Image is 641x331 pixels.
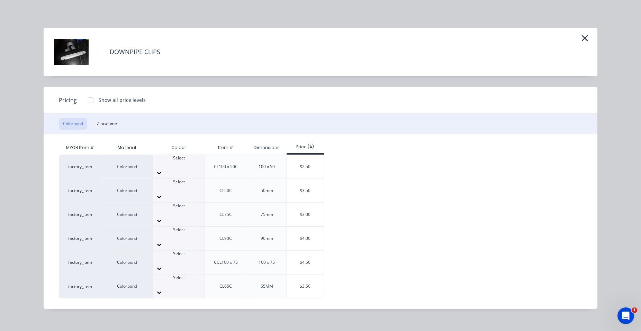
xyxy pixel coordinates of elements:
[287,179,324,202] div: $3.50
[617,307,634,324] iframe: Intercom live chat
[248,139,285,156] div: Dimensions
[101,155,153,178] div: Colorbond
[213,139,239,156] div: Item #
[59,274,101,298] div: factory_item
[93,118,121,130] button: Zincalume
[54,35,89,69] img: DOWNPIPE CLIPS
[59,141,101,155] div: MYOB Item #
[287,155,324,178] div: $2.50
[219,211,232,218] div: CL75C
[287,144,324,150] div: Price (A)
[259,164,275,170] div: 100 x 50
[59,118,87,130] button: Colorbond
[59,202,101,226] div: factory_item
[59,96,77,104] span: Pricing
[99,96,146,104] div: Show all price levels
[101,250,153,274] div: Colorbond
[59,226,101,250] div: factory_item
[259,259,275,265] div: 100 x 75
[101,178,153,202] div: Colorbond
[632,307,637,313] span: 1
[101,141,153,155] div: Material
[153,227,205,233] div: Select
[214,164,238,170] div: CL100 x 50C
[101,226,153,250] div: Colorbond
[287,227,324,250] div: $4.00
[99,45,171,59] h4: DOWNPIPE CLIPS
[261,235,273,242] div: 90mm
[261,283,273,289] div: 65MM
[287,251,324,274] div: $4.50
[153,141,205,155] div: Colour
[287,203,324,226] div: $3.00
[219,283,232,289] div: CL65C
[59,178,101,202] div: factory_item
[261,211,273,218] div: 75mm
[101,274,153,298] div: Colorbond
[153,251,205,257] div: Select
[101,202,153,226] div: Colorbond
[153,155,205,161] div: Select
[59,155,101,178] div: factory_item
[219,235,232,242] div: CL90C
[153,275,205,281] div: Select
[59,250,101,274] div: factory_item
[153,203,205,209] div: Select
[214,259,238,265] div: CCL100 x 75
[261,188,273,194] div: 50mm
[219,188,232,194] div: CL50C
[287,275,324,298] div: $3.50
[153,179,205,185] div: Select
